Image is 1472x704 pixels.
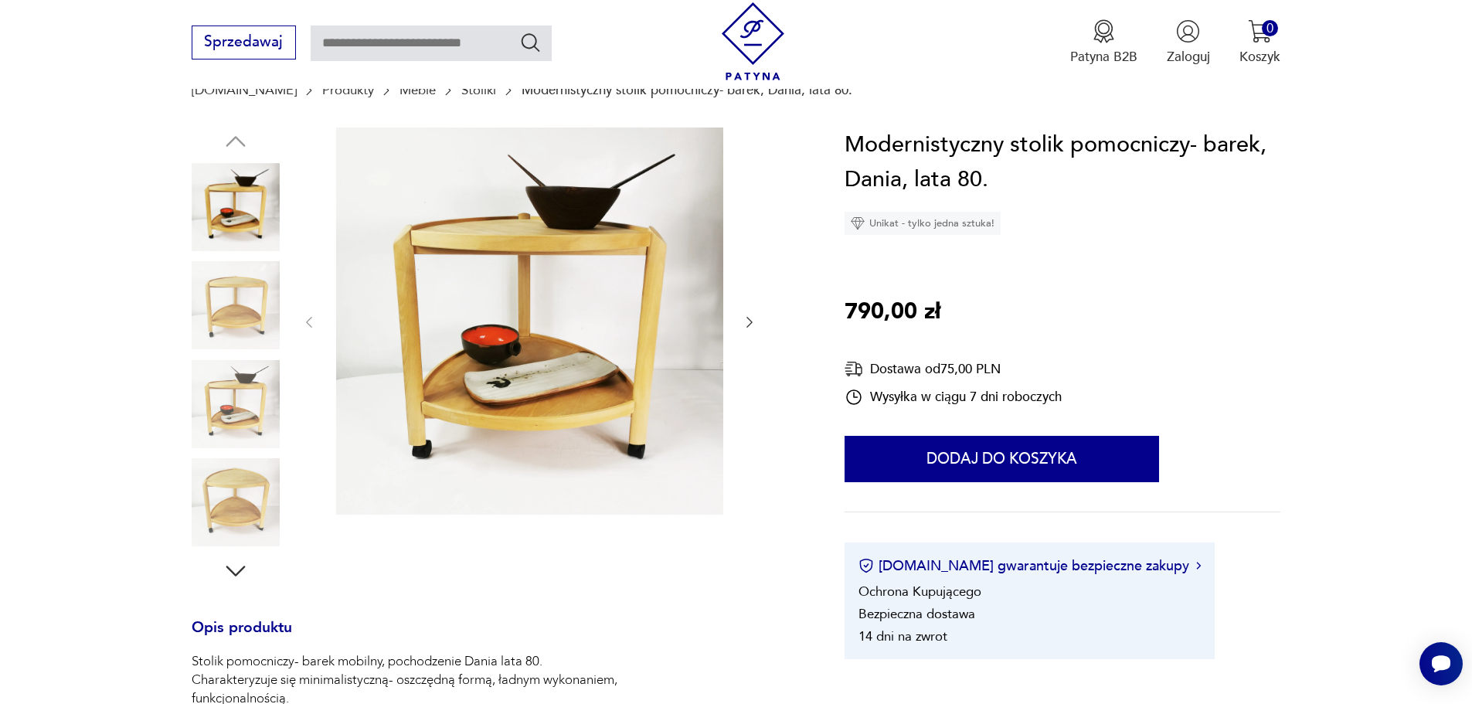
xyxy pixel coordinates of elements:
[845,388,1062,406] div: Wysyłka w ciągu 7 dni roboczych
[858,605,975,623] li: Bezpieczna dostawa
[845,359,1062,379] div: Dostawa od 75,00 PLN
[1070,48,1137,66] p: Patyna B2B
[192,360,280,448] img: Zdjęcie produktu Modernistyczny stolik pomocniczy- barek, Dania, lata 80.
[322,83,374,97] a: Produkty
[519,31,542,53] button: Szukaj
[845,128,1280,198] h1: Modernistyczny stolik pomocniczy- barek, Dania, lata 80.
[858,583,981,600] li: Ochrona Kupującego
[845,436,1159,482] button: Dodaj do koszyka
[1070,19,1137,66] a: Ikona medaluPatyna B2B
[336,128,723,515] img: Zdjęcie produktu Modernistyczny stolik pomocniczy- barek, Dania, lata 80.
[1196,562,1201,570] img: Ikona strzałki w prawo
[1419,642,1463,685] iframe: Smartsupp widget button
[858,556,1201,576] button: [DOMAIN_NAME] gwarantuje bezpieczne zakupy
[1239,19,1280,66] button: 0Koszyk
[845,359,863,379] img: Ikona dostawy
[192,622,801,653] h3: Opis produktu
[192,458,280,546] img: Zdjęcie produktu Modernistyczny stolik pomocniczy- barek, Dania, lata 80.
[192,26,296,60] button: Sprzedawaj
[1239,48,1280,66] p: Koszyk
[192,37,296,49] a: Sprzedawaj
[845,212,1001,235] div: Unikat - tylko jedna sztuka!
[1176,19,1200,43] img: Ikonka użytkownika
[845,294,940,330] p: 790,00 zł
[1262,20,1278,36] div: 0
[858,627,947,645] li: 14 dni na zwrot
[522,83,852,97] p: Modernistyczny stolik pomocniczy- barek, Dania, lata 80.
[1248,19,1272,43] img: Ikona koszyka
[1092,19,1116,43] img: Ikona medalu
[399,83,436,97] a: Meble
[1070,19,1137,66] button: Patyna B2B
[714,2,792,80] img: Patyna - sklep z meblami i dekoracjami vintage
[1167,48,1210,66] p: Zaloguj
[192,83,297,97] a: [DOMAIN_NAME]
[192,261,280,349] img: Zdjęcie produktu Modernistyczny stolik pomocniczy- barek, Dania, lata 80.
[858,558,874,573] img: Ikona certyfikatu
[461,83,496,97] a: Stoliki
[851,216,865,230] img: Ikona diamentu
[1167,19,1210,66] button: Zaloguj
[192,163,280,251] img: Zdjęcie produktu Modernistyczny stolik pomocniczy- barek, Dania, lata 80.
